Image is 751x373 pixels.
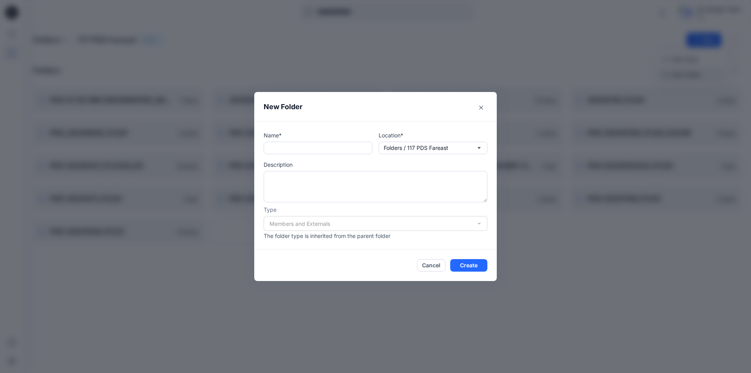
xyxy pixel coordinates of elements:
p: Description [264,160,487,169]
button: Folders / 117 PDS Fareast [379,142,487,154]
p: Name* [264,131,372,139]
p: The folder type is inherited from the parent folder [264,232,487,240]
p: Location* [379,131,487,139]
p: Type [264,205,487,214]
header: New Folder [254,92,497,121]
button: Close [475,101,487,114]
button: Create [450,259,487,272]
button: Cancel [417,259,446,272]
p: Folders / 117 PDS Fareast [384,144,448,152]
